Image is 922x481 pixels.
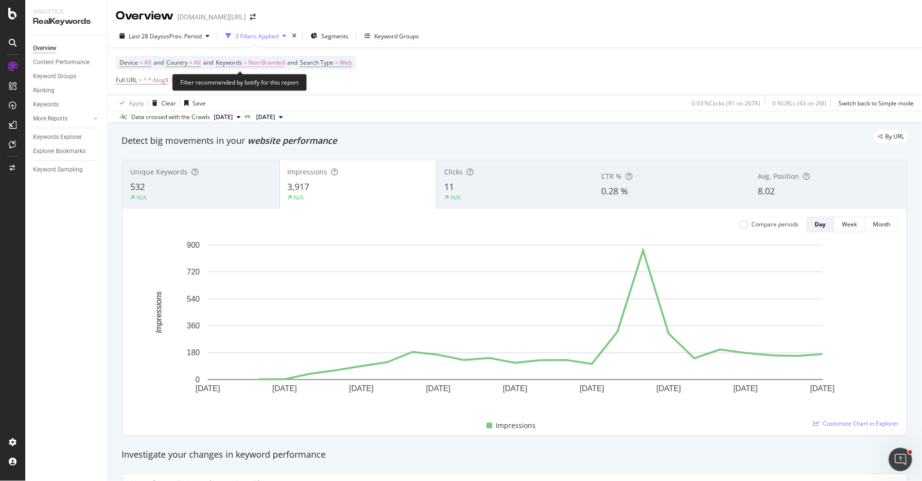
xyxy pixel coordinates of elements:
[139,58,143,67] span: =
[177,12,246,22] div: [DOMAIN_NAME][URL]
[189,58,192,67] span: =
[33,132,101,142] a: Keywords Explorer
[256,113,275,121] span: 2025 Sep. 12th
[602,185,628,197] span: 0.28 %
[823,419,899,428] span: Customize Chart in Explorer
[773,99,827,107] div: 0 % URLs ( 43 on 2M )
[866,217,899,232] button: Month
[139,76,142,84] span: =
[203,58,213,67] span: and
[222,28,290,44] button: 3 Filters Applied
[131,113,210,121] div: Data crossed with the Crawls
[496,420,536,431] span: Impressions
[33,114,91,124] a: More Reports
[192,99,206,107] div: Save
[752,220,799,228] div: Compare periods
[33,86,101,96] a: Ranking
[235,32,278,40] div: 3 Filters Applied
[873,220,891,228] div: Month
[33,57,89,68] div: Content Performance
[116,8,174,24] div: Overview
[195,376,200,384] text: 0
[214,113,233,121] span: 2025 Oct. 3rd
[33,146,86,156] div: Explorer Bookmarks
[290,31,298,41] div: times
[129,32,163,40] span: Last 28 Days
[33,43,56,53] div: Overview
[374,32,419,40] div: Keyword Groups
[580,385,604,393] text: [DATE]
[503,385,527,393] text: [DATE]
[835,217,866,232] button: Week
[194,56,201,69] span: All
[321,32,348,40] span: Segments
[187,241,200,249] text: 900
[252,111,287,123] button: [DATE]
[33,43,101,53] a: Overview
[148,95,176,111] button: Clear
[657,385,681,393] text: [DATE]
[143,73,169,87] span: ^.*-blog$
[287,58,297,67] span: and
[426,385,451,393] text: [DATE]
[451,193,461,202] div: N/A
[116,28,213,44] button: Last 28 DaysvsPrev. Period
[155,292,163,333] text: Impressions
[839,99,914,107] div: Switch back to Simple mode
[294,193,304,202] div: N/A
[180,95,206,111] button: Save
[250,14,256,20] div: arrow-right-arrow-left
[187,295,200,303] text: 540
[33,165,83,175] div: Keyword Sampling
[116,95,144,111] button: Apply
[120,58,138,67] span: Device
[361,28,423,44] button: Keyword Groups
[244,58,247,67] span: =
[116,76,137,84] span: Full URL
[815,220,826,228] div: Day
[144,56,151,69] span: All
[335,58,338,67] span: =
[33,71,76,82] div: Keyword Groups
[349,385,374,393] text: [DATE]
[33,165,101,175] a: Keyword Sampling
[33,86,54,96] div: Ranking
[807,217,835,232] button: Day
[244,112,252,120] span: vs
[33,71,101,82] a: Keyword Groups
[210,111,244,123] button: [DATE]
[33,100,59,110] div: Keywords
[187,349,200,357] text: 180
[287,167,327,176] span: Impressions
[33,114,68,124] div: More Reports
[287,181,309,192] span: 3,917
[835,95,914,111] button: Switch back to Simple mode
[444,167,463,176] span: Clicks
[33,16,100,27] div: RealKeywords
[307,28,352,44] button: Segments
[733,385,758,393] text: [DATE]
[33,146,101,156] a: Explorer Bookmarks
[187,268,200,276] text: 720
[692,99,761,107] div: 0.03 % Clicks ( 91 on 267K )
[340,56,352,69] span: Web
[300,58,333,67] span: Search Type
[33,8,100,16] div: Analytics
[172,74,307,91] div: Filter recommended by botify for this report
[272,385,296,393] text: [DATE]
[33,132,82,142] div: Keywords Explorer
[842,220,857,228] div: Week
[33,100,101,110] a: Keywords
[814,419,899,428] a: Customize Chart in Explorer
[886,134,905,139] span: By URL
[131,240,900,409] svg: A chart.
[248,56,285,69] span: Non-Branded
[187,322,200,330] text: 360
[161,99,176,107] div: Clear
[137,193,147,202] div: N/A
[758,185,775,197] span: 8.02
[758,172,800,181] span: Avg. Position
[154,58,164,67] span: and
[195,385,220,393] text: [DATE]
